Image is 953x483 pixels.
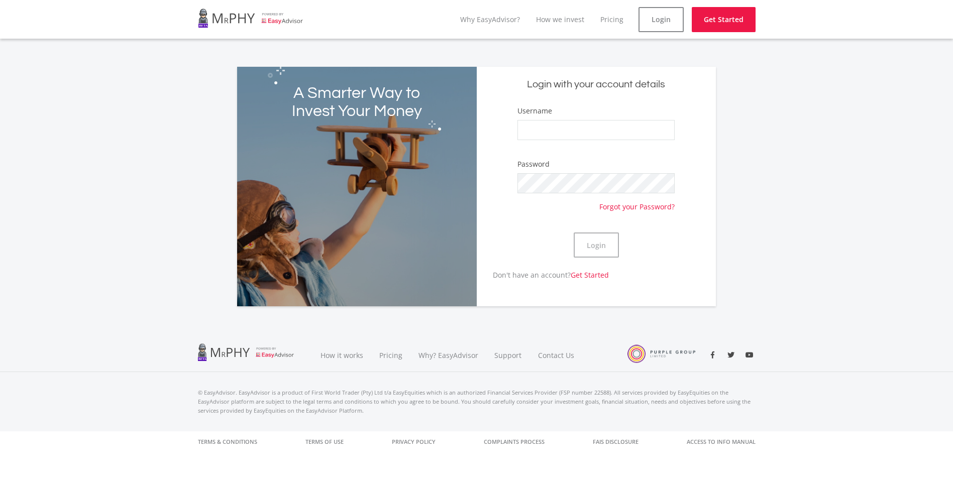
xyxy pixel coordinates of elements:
[530,338,583,372] a: Contact Us
[410,338,486,372] a: Why? EasyAdvisor
[571,270,609,280] a: Get Started
[285,84,429,120] h2: A Smarter Way to Invest Your Money
[484,78,709,91] h5: Login with your account details
[305,431,344,452] a: Terms of Use
[599,193,675,212] a: Forgot your Password?
[371,338,410,372] a: Pricing
[574,232,619,258] button: Login
[198,388,756,415] p: © EasyAdvisor. EasyAdvisor is a product of First World Trader (Pty) Ltd t/a EasyEquities which is...
[486,338,530,372] a: Support
[536,15,584,24] a: How we invest
[600,15,623,24] a: Pricing
[517,106,552,116] label: Username
[692,7,756,32] a: Get Started
[517,159,550,169] label: Password
[639,7,684,32] a: Login
[477,270,609,280] p: Don't have an account?
[312,338,371,372] a: How it works
[392,431,436,452] a: Privacy Policy
[687,431,756,452] a: Access to Info Manual
[198,431,257,452] a: Terms & Conditions
[460,15,520,24] a: Why EasyAdvisor?
[593,431,639,452] a: FAIS Disclosure
[484,431,545,452] a: Complaints Process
